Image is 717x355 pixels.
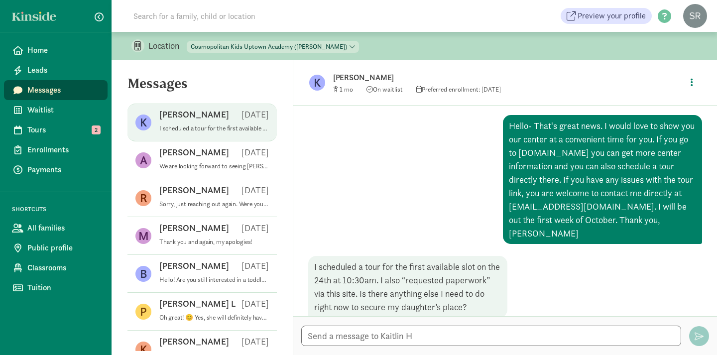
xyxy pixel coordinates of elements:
p: Oh great! 😊 Yes, she will definitely have a spot in our young Waddler Room and we will see you on... [159,314,269,322]
figure: R [135,190,151,206]
p: [PERSON_NAME] [159,109,229,120]
span: Tuition [27,282,100,294]
p: [DATE] [241,222,269,234]
span: Preview your profile [578,10,646,22]
a: Payments [4,160,108,180]
span: Payments [27,164,100,176]
a: Home [4,40,108,60]
a: Leads [4,60,108,80]
a: Public profile [4,238,108,258]
a: Messages [4,80,108,100]
p: [DATE] [241,298,269,310]
span: Public profile [27,242,100,254]
p: [PERSON_NAME] L [159,298,236,310]
h5: Messages [112,76,293,100]
p: [PERSON_NAME] [159,336,229,348]
a: All families [4,218,108,238]
p: Thank you and again, my apologies! [159,238,269,246]
figure: K [135,115,151,130]
p: [DATE] [241,336,269,348]
a: Preview your profile [561,8,652,24]
span: Messages [27,84,100,96]
span: Tours [27,124,100,136]
span: Preferred enrollment: [DATE] [416,85,501,94]
p: [DATE] [241,184,269,196]
figure: P [135,304,151,320]
p: Hello! Are you still interested in a toddler spot at our center? [159,276,269,284]
span: Home [27,44,100,56]
p: [DATE] [241,109,269,120]
a: Classrooms [4,258,108,278]
span: 2 [92,125,101,134]
a: Tours 2 [4,120,108,140]
figure: A [135,152,151,168]
p: Sorry, just reaching out again. Were you able to find other care. My apologies, for some reason I... [159,200,269,208]
figure: B [135,266,151,282]
p: [PERSON_NAME] [159,146,229,158]
div: I scheduled a tour for the first available slot on the 24th at 10:30am. I also “requested paperwo... [308,256,507,318]
p: I scheduled a tour for the first available slot on the 24th at 10:30am. I also “requested paperwo... [159,124,269,132]
p: [PERSON_NAME] [333,71,647,85]
span: Enrollments [27,144,100,156]
div: Hello- That's great news. I would love to show you our center at a convenient time for you. If yo... [503,115,702,244]
p: [DATE] [241,260,269,272]
figure: M [135,228,151,244]
p: Location [148,40,187,52]
p: [PERSON_NAME] [159,184,229,196]
input: Search for a family, child or location [127,6,407,26]
a: Enrollments [4,140,108,160]
figure: K [309,75,325,91]
span: All families [27,222,100,234]
p: [DATE] [241,146,269,158]
p: [PERSON_NAME] [159,222,229,234]
span: On waitlist [366,85,403,94]
a: Tuition [4,278,108,298]
span: Leads [27,64,100,76]
p: [PERSON_NAME] [159,260,229,272]
a: Waitlist [4,100,108,120]
span: Classrooms [27,262,100,274]
span: Waitlist [27,104,100,116]
p: We are looking forward to seeing [PERSON_NAME] again [DATE]!:) [159,162,269,170]
span: 1 [340,85,353,94]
